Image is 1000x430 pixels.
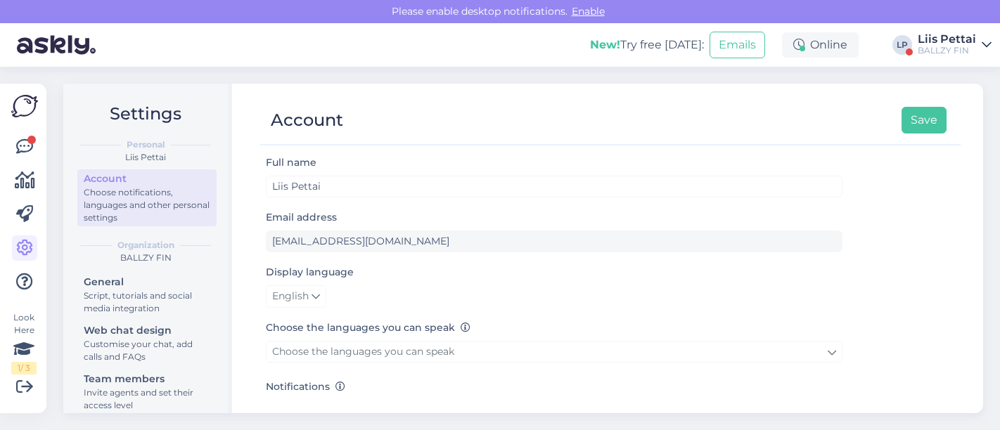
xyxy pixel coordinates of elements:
[266,155,316,170] label: Full name
[84,323,210,338] div: Web chat design
[271,107,343,133] div: Account
[84,171,210,186] div: Account
[84,386,210,412] div: Invite agents and set their access level
[75,100,217,127] h2: Settings
[918,34,976,45] div: Liis Pettai
[266,341,842,363] a: Choose the languages you can speak
[266,320,470,335] label: Choose the languages you can speak
[84,372,210,386] div: Team members
[918,34,992,56] a: Liis PettaiBALLZY FIN
[266,210,337,225] label: Email address
[272,289,309,304] span: English
[266,379,345,394] label: Notifications
[568,5,609,18] span: Enable
[117,239,174,252] b: Organization
[590,37,704,53] div: Try free [DATE]:
[272,345,454,358] span: Choose the languages you can speak
[84,186,210,224] div: Choose notifications, languages and other personal settings
[127,138,165,151] b: Personal
[710,32,765,58] button: Emails
[266,265,354,280] label: Display language
[902,107,947,133] button: Save
[892,35,912,55] div: LP
[11,95,38,117] img: Askly Logo
[77,370,217,414] a: Team membersInvite agents and set their access level
[11,311,37,374] div: Look Here
[77,321,217,365] a: Web chat designCustomise your chat, add calls and FAQs
[77,273,217,317] a: GeneralScript, tutorials and social media integration
[11,362,37,374] div: 1 / 3
[266,285,326,308] a: English
[590,38,620,51] b: New!
[918,45,976,56] div: BALLZY FIN
[304,400,527,422] label: Get email when customer starts a chat
[77,169,217,226] a: AccountChoose notifications, languages and other personal settings
[266,230,842,252] input: Enter email
[84,275,210,289] div: General
[75,252,217,264] div: BALLZY FIN
[75,151,217,164] div: Liis Pettai
[266,176,842,197] input: Enter name
[84,338,210,363] div: Customise your chat, add calls and FAQs
[782,32,859,58] div: Online
[84,289,210,315] div: Script, tutorials and social media integration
